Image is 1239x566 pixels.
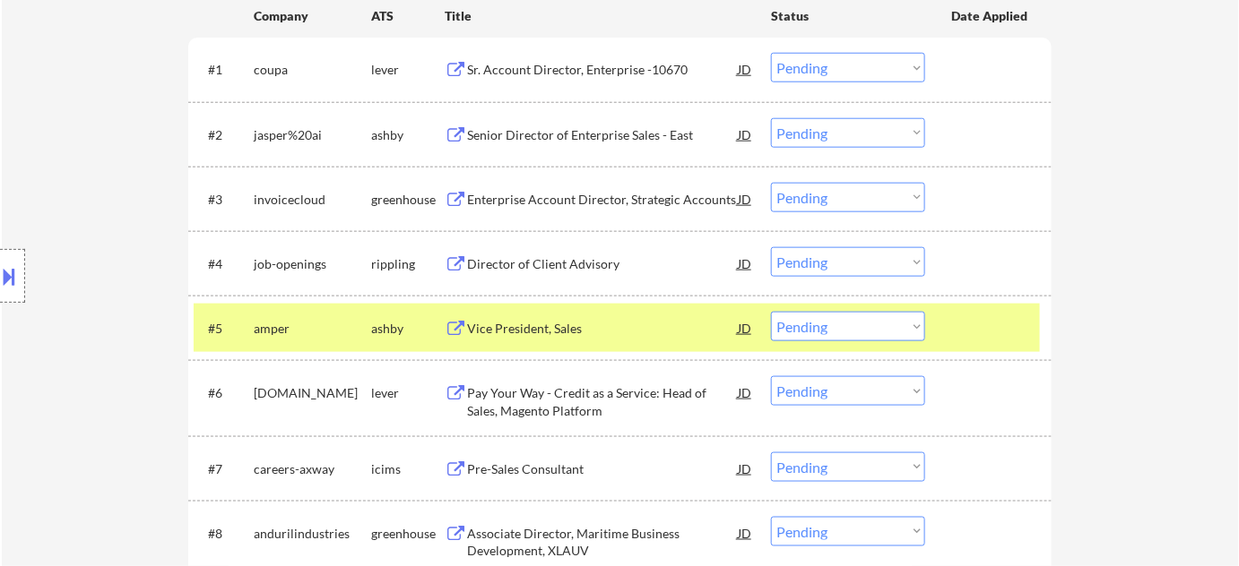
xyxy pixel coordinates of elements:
div: #1 [208,61,239,79]
div: JD [736,247,754,279]
div: icims [371,460,445,478]
div: JD [736,312,754,344]
div: JD [736,376,754,408]
div: #8 [208,525,239,543]
div: ATS [371,7,445,25]
div: JD [736,452,754,485]
div: JD [736,53,754,85]
div: Date Applied [951,7,1030,25]
div: Vice President, Sales [467,320,738,338]
div: ashby [371,320,445,338]
div: rippling [371,255,445,273]
div: greenhouse [371,525,445,543]
div: JD [736,517,754,549]
div: Associate Director, Maritime Business Development, XLAUV [467,525,738,560]
div: andurilindustries [254,525,371,543]
div: Pay Your Way - Credit as a Service: Head of Sales, Magento Platform [467,384,738,419]
div: greenhouse [371,191,445,209]
div: JD [736,183,754,215]
div: Pre-Sales Consultant [467,460,738,478]
div: ashby [371,126,445,144]
div: Enterprise Account Director, Strategic Accounts [467,191,738,209]
div: Sr. Account Director, Enterprise -10670 [467,61,738,79]
div: Senior Director of Enterprise Sales - East [467,126,738,144]
div: #7 [208,460,239,478]
div: JD [736,118,754,150]
div: Company [254,7,371,25]
div: coupa [254,61,371,79]
div: Title [445,7,754,25]
div: Director of Client Advisory [467,255,738,273]
div: lever [371,384,445,402]
div: careers-axway [254,460,371,478]
div: lever [371,61,445,79]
